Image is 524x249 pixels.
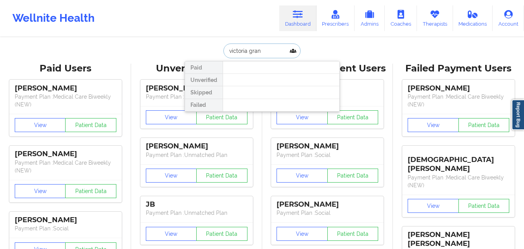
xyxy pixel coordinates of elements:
[408,118,459,132] button: View
[146,84,247,93] div: [PERSON_NAME]
[185,99,223,111] div: Failed
[408,174,509,189] p: Payment Plan : Medical Care Biweekly (NEW)
[146,93,247,101] p: Payment Plan : Unmatched Plan
[417,5,453,31] a: Therapists
[277,209,378,217] p: Payment Plan : Social
[146,227,197,241] button: View
[316,5,355,31] a: Prescribers
[137,63,257,75] div: Unverified Users
[146,169,197,183] button: View
[185,61,223,74] div: Paid
[408,84,509,93] div: [PERSON_NAME]
[277,142,378,151] div: [PERSON_NAME]
[65,118,116,132] button: Patient Data
[15,216,116,225] div: [PERSON_NAME]
[15,159,116,174] p: Payment Plan : Medical Care Biweekly (NEW)
[398,63,519,75] div: Failed Payment Users
[146,151,247,159] p: Payment Plan : Unmatched Plan
[65,184,116,198] button: Patient Data
[185,86,223,99] div: Skipped
[277,200,378,209] div: [PERSON_NAME]
[196,169,247,183] button: Patient Data
[146,142,247,151] div: [PERSON_NAME]
[458,118,510,132] button: Patient Data
[453,5,493,31] a: Medications
[5,63,126,75] div: Paid Users
[15,225,116,232] p: Payment Plan : Social
[327,169,379,183] button: Patient Data
[196,110,247,124] button: Patient Data
[277,169,328,183] button: View
[185,74,223,86] div: Unverified
[15,184,66,198] button: View
[385,5,417,31] a: Coaches
[493,5,524,31] a: Account
[277,110,328,124] button: View
[146,110,197,124] button: View
[408,93,509,108] p: Payment Plan : Medical Care Biweekly (NEW)
[277,227,328,241] button: View
[146,209,247,217] p: Payment Plan : Unmatched Plan
[15,150,116,158] div: [PERSON_NAME]
[355,5,385,31] a: Admins
[408,199,459,213] button: View
[327,110,379,124] button: Patient Data
[15,118,66,132] button: View
[408,230,509,248] div: [PERSON_NAME] [PERSON_NAME]
[458,199,510,213] button: Patient Data
[196,227,247,241] button: Patient Data
[279,5,316,31] a: Dashboard
[15,93,116,108] p: Payment Plan : Medical Care Biweekly (NEW)
[15,84,116,93] div: [PERSON_NAME]
[146,200,247,209] div: JB
[408,150,509,173] div: [DEMOGRAPHIC_DATA][PERSON_NAME]
[277,151,378,159] p: Payment Plan : Social
[327,227,379,241] button: Patient Data
[512,99,524,130] a: Report Bug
